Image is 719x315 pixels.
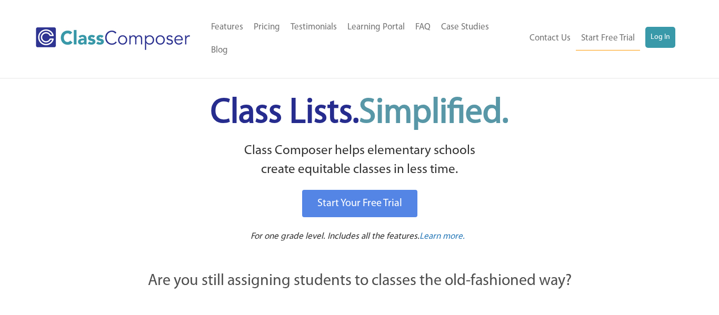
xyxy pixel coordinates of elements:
a: Start Free Trial [576,27,640,50]
span: Start Your Free Trial [317,198,402,209]
a: Learn more. [420,230,465,243]
span: Simplified. [359,96,508,130]
p: Class Composer helps elementary schools create equitable classes in less time. [89,141,630,180]
a: Contact Us [524,27,576,50]
span: Class Lists. [211,96,508,130]
p: Are you still assigning students to classes the old-fashioned way? [91,270,628,293]
nav: Header Menu [206,16,522,62]
img: Class Composer [36,27,189,50]
a: Learning Portal [342,16,410,39]
a: Pricing [248,16,285,39]
a: Start Your Free Trial [302,190,417,217]
a: FAQ [410,16,436,39]
a: Case Studies [436,16,494,39]
span: Learn more. [420,232,465,241]
nav: Header Menu [521,27,675,50]
a: Log In [645,27,675,48]
a: Features [206,16,248,39]
a: Blog [206,39,233,62]
a: Testimonials [285,16,342,39]
span: For one grade level. Includes all the features. [251,232,420,241]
